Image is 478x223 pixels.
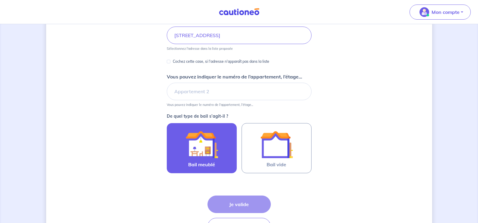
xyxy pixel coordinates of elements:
img: illu_account_valid_menu.svg [419,7,429,17]
p: Sélectionnez l'adresse dans la liste proposée [167,46,233,51]
p: Cochez cette case, si l'adresse n'apparaît pas dans la liste [173,58,269,65]
input: Appartement 2 [167,83,312,100]
img: Cautioneo [217,8,262,16]
p: Mon compte [432,8,460,16]
span: Bail meublé [188,161,215,168]
img: illu_furnished_lease.svg [185,128,218,161]
input: 2 rue de paris, 59000 lille [167,27,312,44]
img: illu_empty_lease.svg [260,128,293,161]
p: De quel type de bail s’agit-il ? [167,114,312,118]
p: Vous pouvez indiquer le numéro de l’appartement, l’étage... [167,73,302,80]
button: illu_account_valid_menu.svgMon compte [410,5,471,20]
p: Vous pouvez indiquer le numéro de l’appartement, l’étage... [167,103,253,107]
span: Bail vide [267,161,286,168]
